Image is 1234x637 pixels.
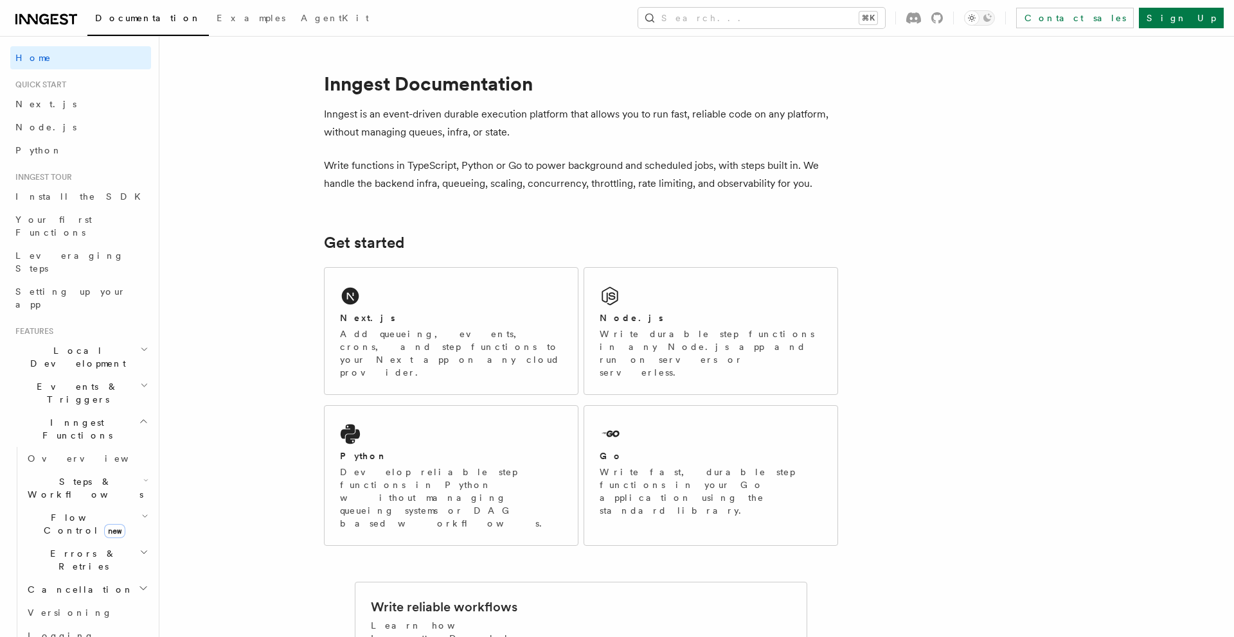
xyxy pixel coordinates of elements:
span: Steps & Workflows [22,475,143,501]
span: Versioning [28,607,112,618]
p: Write functions in TypeScript, Python or Go to power background and scheduled jobs, with steps bu... [324,157,838,193]
span: Inngest Functions [10,416,139,442]
a: Home [10,46,151,69]
h1: Inngest Documentation [324,72,838,95]
span: Local Development [10,344,140,370]
p: Write fast, durable step functions in your Go application using the standard library. [600,466,822,517]
a: Sign Up [1139,8,1224,28]
a: Install the SDK [10,185,151,208]
a: Node.jsWrite durable step functions in any Node.js app and run on servers or serverless. [584,267,838,395]
button: Toggle dark mode [964,10,995,26]
a: Next.jsAdd queueing, events, crons, and step functions to your Next app on any cloud provider. [324,267,578,395]
span: Cancellation [22,583,134,596]
h2: Python [340,449,388,462]
span: Inngest tour [10,172,72,182]
a: Setting up your app [10,280,151,316]
a: AgentKit [293,4,377,35]
a: Get started [324,234,404,252]
a: GoWrite fast, durable step functions in your Go application using the standard library. [584,405,838,546]
span: Features [10,326,53,336]
span: AgentKit [301,13,369,23]
span: Quick start [10,80,66,90]
p: Add queueing, events, crons, and step functions to your Next app on any cloud provider. [340,327,562,379]
p: Write durable step functions in any Node.js app and run on servers or serverless. [600,327,822,379]
span: Leveraging Steps [15,250,124,274]
a: Examples [209,4,293,35]
span: Flow Control [22,511,141,537]
a: Next.js [10,92,151,116]
h2: Go [600,449,623,462]
a: Leveraging Steps [10,244,151,280]
h2: Node.js [600,311,663,324]
h2: Next.js [340,311,395,324]
h2: Write reliable workflows [371,598,517,616]
span: Errors & Retries [22,547,139,573]
button: Errors & Retries [22,542,151,578]
span: Install the SDK [15,191,148,202]
span: Your first Functions [15,214,92,238]
a: PythonDevelop reliable step functions in Python without managing queueing systems or DAG based wo... [324,405,578,546]
a: Versioning [22,601,151,624]
a: Overview [22,447,151,470]
button: Cancellation [22,578,151,601]
a: Python [10,139,151,162]
span: Setting up your app [15,286,126,310]
span: Overview [28,453,160,464]
a: Documentation [87,4,209,36]
kbd: ⌘K [859,12,877,24]
button: Search...⌘K [638,8,885,28]
span: Home [15,51,51,64]
span: Next.js [15,99,76,109]
p: Inngest is an event-driven durable execution platform that allows you to run fast, reliable code ... [324,105,838,141]
span: Examples [217,13,285,23]
span: Node.js [15,122,76,132]
button: Inngest Functions [10,411,151,447]
span: Documentation [95,13,201,23]
a: Contact sales [1016,8,1134,28]
span: Events & Triggers [10,380,140,406]
p: Develop reliable step functions in Python without managing queueing systems or DAG based workflows. [340,466,562,530]
button: Flow Controlnew [22,506,151,542]
a: Your first Functions [10,208,151,244]
button: Events & Triggers [10,375,151,411]
span: new [104,524,125,538]
span: Python [15,145,62,155]
button: Local Development [10,339,151,375]
button: Steps & Workflows [22,470,151,506]
a: Node.js [10,116,151,139]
